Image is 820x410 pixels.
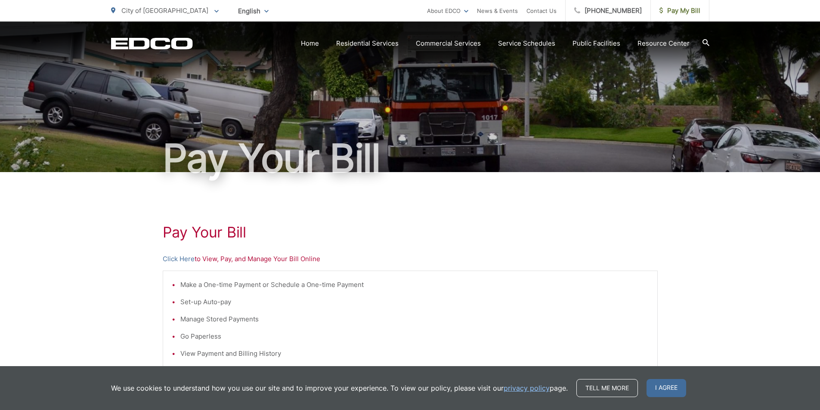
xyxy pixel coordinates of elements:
[576,379,638,397] a: Tell me more
[163,224,658,241] h1: Pay Your Bill
[336,38,399,49] a: Residential Services
[477,6,518,16] a: News & Events
[498,38,555,49] a: Service Schedules
[180,314,649,324] li: Manage Stored Payments
[121,6,208,15] span: City of [GEOGRAPHIC_DATA]
[427,6,468,16] a: About EDCO
[180,280,649,290] li: Make a One-time Payment or Schedule a One-time Payment
[572,38,620,49] a: Public Facilities
[637,38,690,49] a: Resource Center
[659,6,700,16] span: Pay My Bill
[163,254,658,264] p: to View, Pay, and Manage Your Bill Online
[504,383,550,393] a: privacy policy
[111,37,193,49] a: EDCD logo. Return to the homepage.
[232,3,275,18] span: English
[180,348,649,359] li: View Payment and Billing History
[416,38,481,49] a: Commercial Services
[111,137,709,180] h1: Pay Your Bill
[180,331,649,342] li: Go Paperless
[647,379,686,397] span: I agree
[301,38,319,49] a: Home
[163,254,195,264] a: Click Here
[111,383,568,393] p: We use cookies to understand how you use our site and to improve your experience. To view our pol...
[180,297,649,307] li: Set-up Auto-pay
[526,6,557,16] a: Contact Us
